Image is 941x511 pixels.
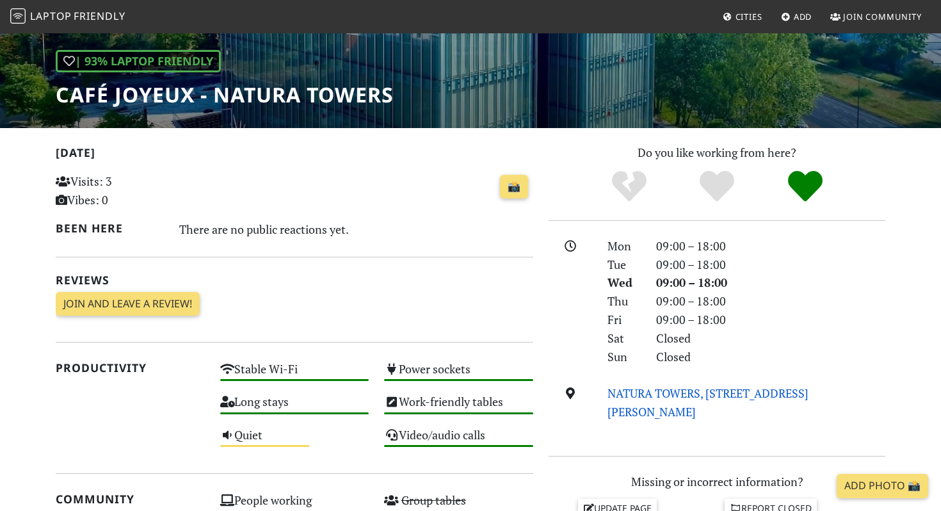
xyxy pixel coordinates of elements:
span: Cities [736,11,762,22]
a: NATURA TOWERS, [STREET_ADDRESS][PERSON_NAME] [607,385,808,419]
div: Power sockets [376,359,541,391]
div: Closed [648,329,893,348]
h2: Community [56,492,205,506]
div: Video/audio calls [376,425,541,457]
h1: Café Joyeux - Natura Towers [56,83,394,107]
s: Group tables [401,492,466,508]
div: Closed [648,348,893,366]
a: Add [776,5,817,28]
a: Add Photo 📸 [837,474,928,498]
div: Stable Wi-Fi [213,359,377,391]
div: Sun [600,348,648,366]
div: Work-friendly tables [376,391,541,424]
div: 09:00 – 18:00 [648,292,893,311]
div: No [585,169,673,204]
div: 09:00 – 18:00 [648,273,893,292]
div: Fri [600,311,648,329]
a: LaptopFriendly LaptopFriendly [10,6,125,28]
div: 09:00 – 18:00 [648,237,893,255]
div: Quiet [213,425,377,457]
a: Join and leave a review! [56,292,200,316]
div: Definitely! [761,169,849,204]
h2: Reviews [56,273,533,287]
a: Cities [718,5,768,28]
div: Tue [600,255,648,274]
p: Missing or incorrect information? [549,473,885,491]
a: 📸 [500,175,528,199]
div: Long stays [213,391,377,424]
div: Wed [600,273,648,292]
div: Sat [600,329,648,348]
span: Join Community [843,11,922,22]
p: Do you like working from here? [549,143,885,162]
h2: Productivity [56,361,205,375]
h2: [DATE] [56,146,533,165]
span: Friendly [74,9,125,23]
div: 09:00 – 18:00 [648,255,893,274]
div: 09:00 – 18:00 [648,311,893,329]
div: Thu [600,292,648,311]
div: Yes [673,169,761,204]
div: | 93% Laptop Friendly [56,50,221,72]
span: Add [794,11,812,22]
p: Visits: 3 Vibes: 0 [56,172,205,209]
div: Mon [600,237,648,255]
span: Laptop [30,9,72,23]
h2: Been here [56,222,164,235]
img: LaptopFriendly [10,8,26,24]
div: There are no public reactions yet. [179,219,534,239]
a: Join Community [825,5,927,28]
